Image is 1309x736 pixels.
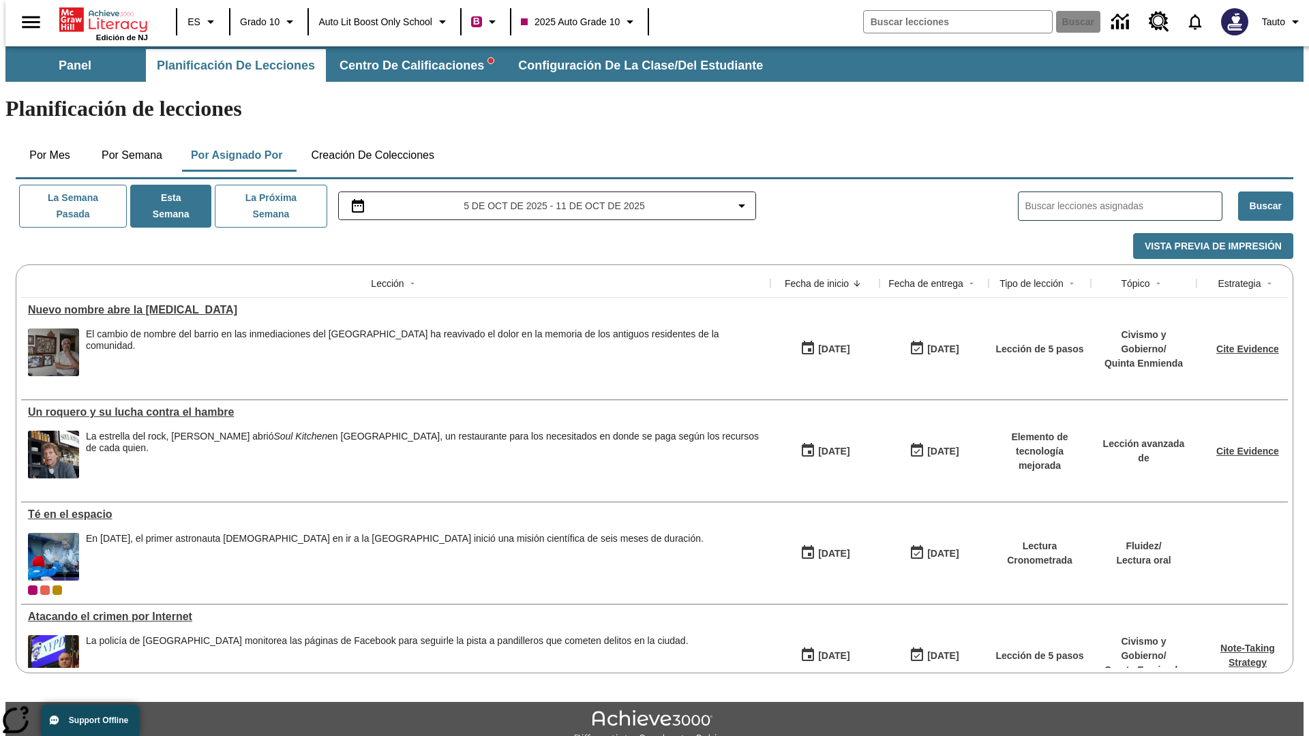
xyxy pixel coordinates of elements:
button: Planificación de lecciones [146,49,326,82]
button: Sort [404,275,421,292]
button: Sort [849,275,865,292]
div: Fecha de inicio [785,277,849,290]
a: Centro de recursos, Se abrirá en una pestaña nueva. [1141,3,1177,40]
div: Atacando el crimen por Internet [28,611,764,623]
div: En [DATE], el primer astronauta [DEMOGRAPHIC_DATA] en ir a la [GEOGRAPHIC_DATA] inició una misión... [86,533,704,545]
a: Cite Evidence [1216,343,1279,354]
button: 10/13/25: Último día en que podrá accederse la lección [905,336,963,362]
button: Centro de calificaciones [329,49,505,82]
button: Sort [1150,275,1167,292]
a: Un roquero y su lucha contra el hambre , Lecciones [28,406,764,418]
div: El cambio de nombre del barrio en las inmediaciones del estadio de los Dodgers ha reavivado el do... [86,328,764,376]
div: [DATE] [927,341,959,358]
span: La estrella del rock, Jon Bon Jovi abrió Soul Kitchen en Nueva Jersey, un restaurante para los ne... [86,431,764,478]
button: La semana pasada [19,185,127,228]
svg: Collapse Date Range Filter [734,198,750,214]
button: 09/30/25: Primer día en que estuvo disponible la lección [796,643,854,669]
div: [DATE] [927,545,959,562]
button: Boost El color de la clase es rojo violeta. Cambiar el color de la clase. [466,10,506,34]
button: Seleccione el intervalo de fechas opción del menú [344,198,751,214]
div: [DATE] [818,443,849,460]
button: 10/08/25: Último día en que podrá accederse la lección [905,438,963,464]
span: Edición de NJ [96,33,148,42]
img: Un astronauta, el primero del Reino Unido que viaja a la Estación Espacial Internacional, saluda ... [28,533,79,581]
div: La policía de Nueva York monitorea las páginas de Facebook para seguirle la pista a pandilleros q... [86,635,689,683]
div: [DATE] [927,443,959,460]
a: Cite Evidence [1216,446,1279,457]
span: Planificación de lecciones [157,58,315,74]
button: Escuela: Auto Lit Boost only School, Seleccione su escuela [313,10,456,34]
span: OL 2025 Auto Grade 11 [40,585,50,595]
button: 10/06/25: Primer día en que estuvo disponible la lección [796,540,854,566]
button: 10/12/25: Último día en que podrá accederse la lección [905,540,963,566]
p: Lección avanzada de [1098,437,1190,465]
button: Lenguaje: ES, Selecciona un idioma [181,10,225,34]
span: B [473,13,480,30]
a: Portada [59,6,148,33]
div: Portada [59,5,148,42]
div: [DATE] [927,647,959,664]
p: Elemento de tecnología mejorada [995,430,1084,473]
img: Avatar [1221,8,1248,35]
input: Buscar lecciones asignadas [1025,196,1222,216]
i: Soul Kitchen [273,431,327,442]
div: Tópico [1121,277,1149,290]
div: Tipo de lección [999,277,1064,290]
button: Por asignado por [180,139,294,172]
button: Creación de colecciones [300,139,445,172]
button: Sort [1064,275,1080,292]
p: Fluidez / [1116,539,1171,553]
div: Nuevo nombre abre la llaga [28,304,764,316]
button: Escoja un nuevo avatar [1213,4,1257,40]
div: Clase actual [28,585,37,595]
button: Support Offline [41,705,139,736]
div: Fecha de entrega [888,277,963,290]
button: Por semana [91,139,173,172]
span: Auto Lit Boost only School [318,15,432,29]
button: La próxima semana [215,185,327,228]
div: Té en el espacio [28,508,764,521]
span: Grado 10 [240,15,280,29]
div: En diciembre de 2015, el primer astronauta británico en ir a la Estación Espacial Internacional i... [86,533,704,581]
img: Un hombre en un restaurante con jarras y platos al fondo y un cartel que dice Soul Kitchen. La es... [28,431,79,478]
button: Abrir el menú lateral [11,2,51,42]
div: Estrategia [1218,277,1261,290]
button: Grado: Grado 10, Elige un grado [235,10,303,34]
span: ES [187,15,200,29]
span: Configuración de la clase/del estudiante [518,58,763,74]
input: Buscar campo [864,11,1052,33]
p: Lección de 5 pasos [995,342,1083,356]
button: Sort [963,275,980,292]
div: [DATE] [818,647,849,664]
div: [DATE] [818,545,849,562]
div: El cambio de nombre del barrio en las inmediaciones del [GEOGRAPHIC_DATA] ha reavivado el dolor e... [86,328,764,352]
p: Cuarta Enmienda [1098,663,1190,677]
span: 5 de oct de 2025 - 11 de oct de 2025 [464,199,645,213]
a: Té en el espacio, Lecciones [28,508,764,521]
button: Esta semana [130,185,211,228]
span: Panel [59,58,91,74]
div: Lección [371,277,404,290]
svg: writing assistant alert [488,58,494,63]
span: Tauto [1262,15,1285,29]
img: la policía utiliza Facebook para ayudar a detener el crimen. [28,635,79,683]
div: Subbarra de navegación [5,46,1304,82]
div: La estrella del rock, [PERSON_NAME] abrió en [GEOGRAPHIC_DATA], un restaurante para los necesitad... [86,431,764,454]
p: Civismo y Gobierno / [1098,328,1190,356]
button: Sort [1261,275,1278,292]
div: Un roquero y su lucha contra el hambre [28,406,764,418]
span: New 2025 class [52,585,62,595]
button: Vista previa de impresión [1133,233,1293,260]
div: Subbarra de navegación [5,49,775,82]
button: Perfil/Configuración [1257,10,1309,34]
button: Panel [7,49,143,82]
a: Centro de información [1103,3,1141,41]
p: Lección de 5 pasos [995,649,1083,663]
a: Nuevo nombre abre la llaga, Lecciones [28,304,764,316]
p: Lectura Cronometrada [995,539,1084,568]
button: 10/06/25: Último día en que podrá accederse la lección [905,643,963,669]
h1: Planificación de lecciones [5,96,1304,121]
